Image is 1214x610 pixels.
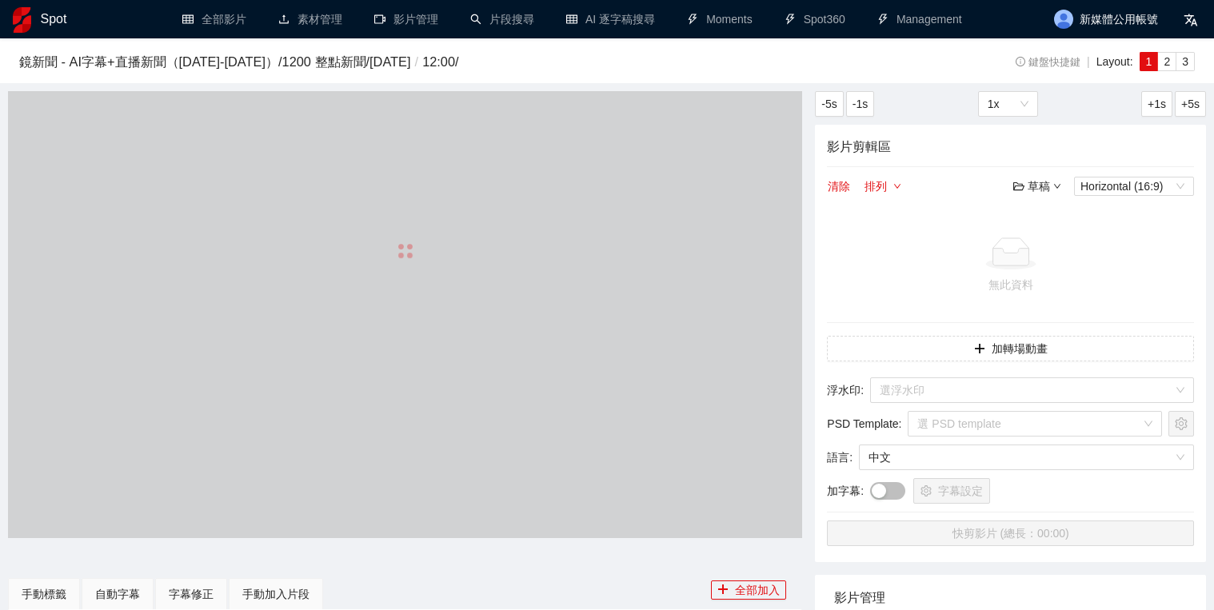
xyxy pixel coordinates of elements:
button: 快剪影片 (總長：00:00) [827,520,1194,546]
span: 1x [988,92,1028,116]
button: plus全部加入 [711,580,786,600]
span: -1s [853,95,868,113]
span: +5s [1181,95,1200,113]
div: 草稿 [1013,177,1061,195]
span: folder-open [1013,181,1024,192]
a: table全部影片 [182,13,246,26]
a: thunderboltSpot360 [785,13,845,26]
button: +1s [1141,91,1172,117]
span: PSD Template : [827,415,901,433]
span: 1 [1146,55,1152,68]
span: plus [974,343,985,356]
button: -5s [815,91,843,117]
span: down [893,182,901,192]
img: logo [13,7,31,33]
button: plus加轉場動畫 [827,336,1194,361]
span: +1s [1148,95,1166,113]
span: | [1087,55,1090,68]
span: Horizontal (16:9) [1080,177,1188,195]
button: 清除 [827,177,851,196]
span: 鍵盤快捷鍵 [1016,57,1080,68]
a: thunderboltMoments [687,13,753,26]
div: 字幕修正 [169,585,214,603]
span: 語言 : [827,449,853,466]
button: setting字幕設定 [913,478,990,504]
div: 自動字幕 [95,585,140,603]
h4: 影片剪輯區 [827,137,1194,157]
span: Layout: [1096,55,1133,68]
span: 加字幕 : [827,482,864,500]
button: 排列down [864,177,902,196]
a: tableAI 逐字稿搜尋 [566,13,655,26]
span: 3 [1182,55,1188,68]
img: avatar [1054,10,1073,29]
div: 無此資料 [833,276,1188,293]
a: upload素材管理 [278,13,342,26]
span: 中文 [869,445,1184,469]
span: info-circle [1016,57,1026,67]
span: 浮水印 : [827,381,864,399]
div: 手動標籤 [22,585,66,603]
span: -5s [821,95,837,113]
span: plus [717,584,729,596]
span: / [411,54,423,69]
a: video-camera影片管理 [374,13,438,26]
button: setting [1168,411,1194,437]
button: -1s [846,91,874,117]
button: +5s [1175,91,1206,117]
a: thunderboltManagement [877,13,962,26]
span: down [1053,182,1061,190]
div: 手動加入片段 [242,585,309,603]
a: search片段搜尋 [470,13,534,26]
h3: 鏡新聞 - AI字幕+直播新聞（[DATE]-[DATE]） / 1200 整點新聞 / [DATE] 12:00 / [19,52,931,73]
span: 2 [1164,55,1170,68]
